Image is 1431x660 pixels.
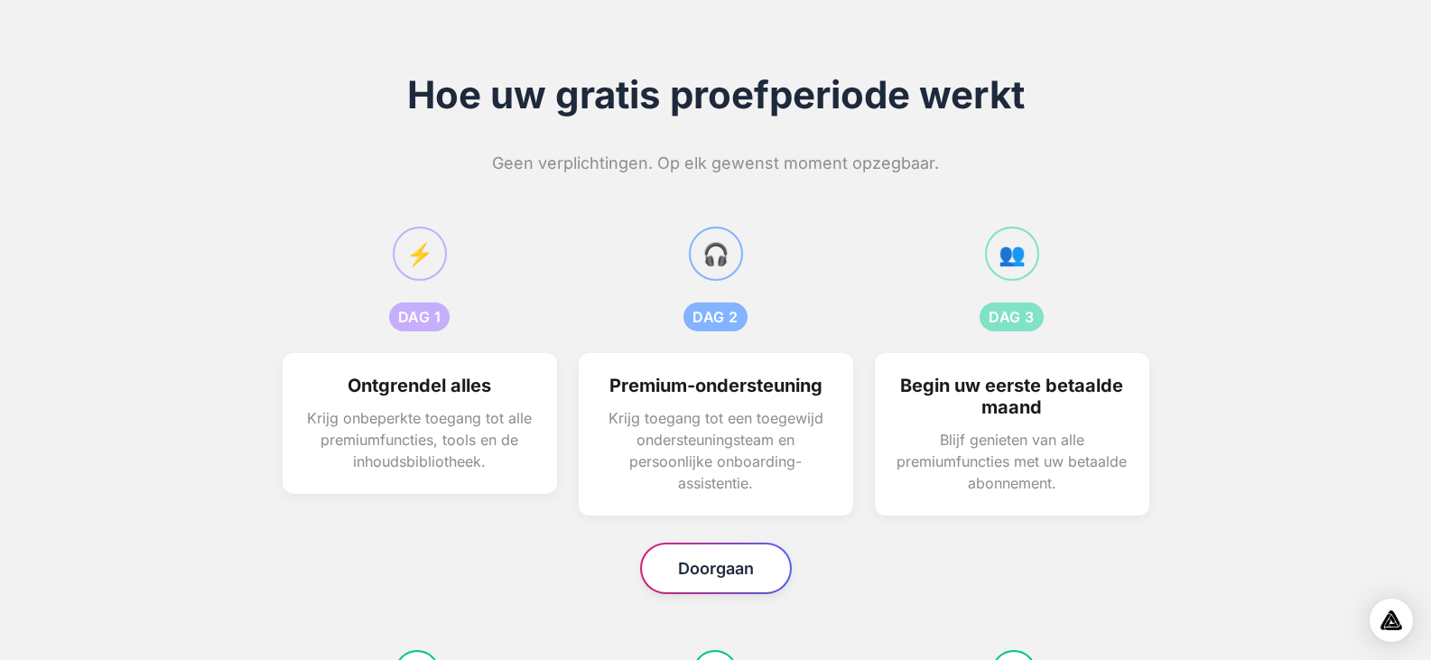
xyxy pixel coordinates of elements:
[307,409,532,470] font: Krijg onbeperkte toegang tot alle premiumfuncties, tools en de inhoudsbibliotheek.
[406,241,433,267] font: ⚡
[348,375,491,396] font: Ontgrendel alles
[609,375,822,396] font: Premium-ondersteuning
[609,409,823,492] font: Krijg toegang tot een toegewijd ondersteuningsteam en persoonlijke onboarding-assistentie.
[702,241,729,267] font: 🎧
[398,308,441,326] font: DAG 1
[900,375,1123,418] font: Begin uw eerste betaalde maand
[678,559,754,578] font: Doorgaan
[1370,599,1413,642] div: Open Intercom Messenger
[642,544,790,592] button: Doorgaan
[492,153,939,172] font: Geen verplichtingen. Op elk gewenst moment opzegbaar.
[692,308,739,326] font: DAG 2
[999,241,1026,267] font: 👥
[407,71,1025,117] font: Hoe uw gratis proefperiode werkt
[897,431,1127,492] font: Blijf genieten van alle premiumfuncties met uw betaalde abonnement.
[989,308,1035,326] font: DAG 3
